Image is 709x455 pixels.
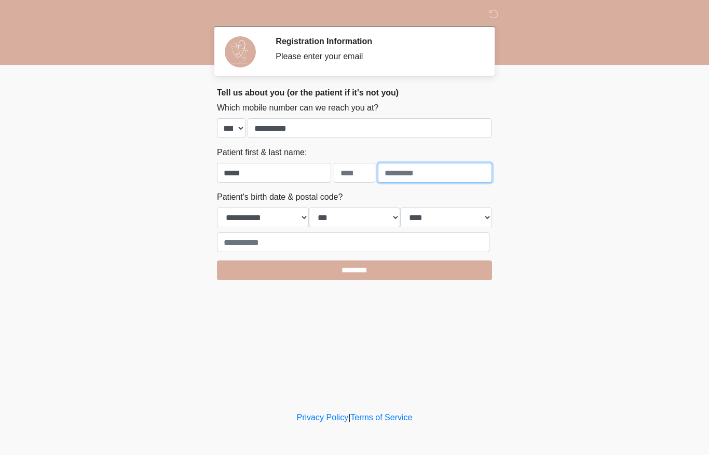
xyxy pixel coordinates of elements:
label: Patient's birth date & postal code? [217,191,343,203]
label: Patient first & last name: [217,146,307,159]
img: DM Studio Logo [207,8,220,21]
a: Privacy Policy [297,413,349,422]
label: Which mobile number can we reach you at? [217,102,378,114]
h2: Tell us about you (or the patient if it's not you) [217,88,492,98]
a: | [348,413,350,422]
h2: Registration Information [276,36,476,46]
img: Agent Avatar [225,36,256,67]
a: Terms of Service [350,413,412,422]
div: Please enter your email [276,50,476,63]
